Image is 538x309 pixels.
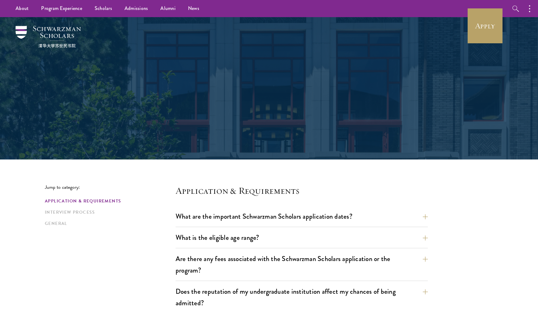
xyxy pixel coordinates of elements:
[176,209,428,223] button: What are the important Schwarzman Scholars application dates?
[176,231,428,245] button: What is the eligible age range?
[16,26,81,48] img: Schwarzman Scholars
[45,184,176,190] p: Jump to category:
[176,252,428,277] button: Are there any fees associated with the Schwarzman Scholars application or the program?
[45,209,172,216] a: Interview Process
[176,184,428,197] h4: Application & Requirements
[468,8,503,43] a: Apply
[45,198,172,204] a: Application & Requirements
[45,220,172,227] a: General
